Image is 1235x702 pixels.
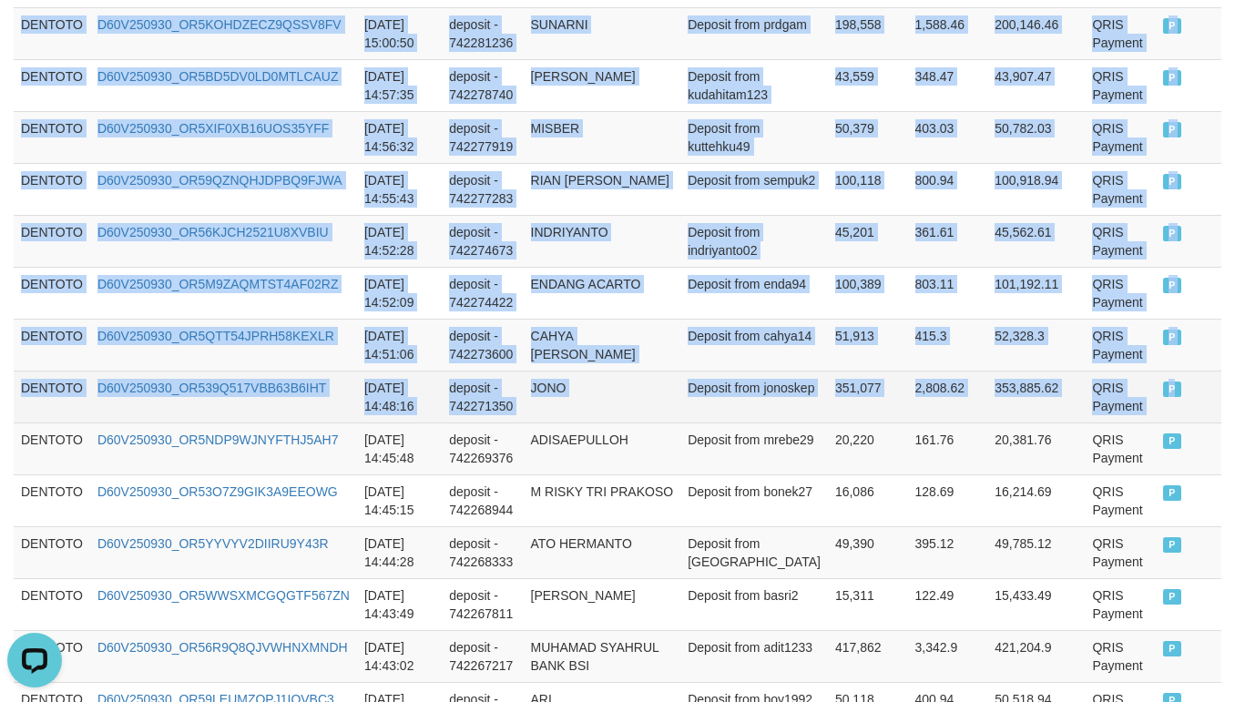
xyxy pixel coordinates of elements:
span: PAID [1163,537,1181,553]
td: [DATE] 14:43:49 [357,578,442,630]
td: 45,201 [828,215,908,267]
td: QRIS Payment [1085,474,1156,526]
td: 161.76 [908,422,988,474]
td: [DATE] 14:56:32 [357,111,442,163]
td: deposit - 742267217 [442,630,523,682]
span: PAID [1163,485,1181,501]
td: [DATE] 14:55:43 [357,163,442,215]
td: DENTOTO [14,267,90,319]
td: deposit - 742281236 [442,7,523,59]
td: deposit - 742277919 [442,111,523,163]
td: 43,559 [828,59,908,111]
td: M RISKY TRI PRAKOSO [524,474,681,526]
td: CAHYA [PERSON_NAME] [524,319,681,371]
a: D60V250930_OR5NDP9WJNYFTHJ5AH7 [97,432,339,447]
a: D60V250930_OR5XIF0XB16UOS35YFF [97,121,329,136]
a: D60V250930_OR5BD5DV0LD0MTLCAUZ [97,69,339,84]
td: 1,588.46 [908,7,988,59]
td: [DATE] 14:57:35 [357,59,442,111]
td: 415.3 [908,319,988,371]
td: 353,885.62 [987,371,1085,422]
span: PAID [1163,641,1181,656]
td: 51,913 [828,319,908,371]
td: 16,214.69 [987,474,1085,526]
a: D60V250930_OR56R9Q8QJVWHNXMNDH [97,640,348,655]
td: 348.47 [908,59,988,111]
td: Deposit from kuttehku49 [680,111,828,163]
td: deposit - 742267811 [442,578,523,630]
td: Deposit from kudahitam123 [680,59,828,111]
a: D60V250930_OR53O7Z9GIK3A9EEOWG [97,484,338,499]
td: DENTOTO [14,526,90,578]
td: deposit - 742273600 [442,319,523,371]
td: Deposit from adit1233 [680,630,828,682]
td: DENTOTO [14,371,90,422]
td: MISBER [524,111,681,163]
td: Deposit from indriyanto02 [680,215,828,267]
span: PAID [1163,433,1181,449]
td: QRIS Payment [1085,163,1156,215]
a: D60V250930_OR5KOHDZECZ9QSSV8FV [97,17,342,32]
td: deposit - 742274673 [442,215,523,267]
td: [DATE] 14:48:16 [357,371,442,422]
td: 2,808.62 [908,371,988,422]
span: PAID [1163,18,1181,34]
td: QRIS Payment [1085,7,1156,59]
td: DENTOTO [14,111,90,163]
td: 403.03 [908,111,988,163]
td: MUHAMAD SYAHRUL BANK BSI [524,630,681,682]
td: Deposit from sempuk2 [680,163,828,215]
td: Deposit from basri2 [680,578,828,630]
td: 15,311 [828,578,908,630]
td: DENTOTO [14,163,90,215]
td: 52,328.3 [987,319,1085,371]
td: 49,785.12 [987,526,1085,578]
td: deposit - 742271350 [442,371,523,422]
td: 417,862 [828,630,908,682]
td: 50,782.03 [987,111,1085,163]
td: QRIS Payment [1085,59,1156,111]
td: Deposit from cahya14 [680,319,828,371]
td: RIAN [PERSON_NAME] [524,163,681,215]
td: QRIS Payment [1085,422,1156,474]
td: 50,379 [828,111,908,163]
a: D60V250930_OR5WWSXMCGQGTF567ZN [97,588,350,603]
td: 122.49 [908,578,988,630]
td: QRIS Payment [1085,319,1156,371]
td: 20,220 [828,422,908,474]
td: 16,086 [828,474,908,526]
td: 198,558 [828,7,908,59]
td: [PERSON_NAME] [524,59,681,111]
td: [DATE] 15:00:50 [357,7,442,59]
td: [DATE] 14:52:28 [357,215,442,267]
td: 15,433.49 [987,578,1085,630]
td: 800.94 [908,163,988,215]
td: QRIS Payment [1085,578,1156,630]
td: ATO HERMANTO [524,526,681,578]
td: QRIS Payment [1085,267,1156,319]
td: deposit - 742274422 [442,267,523,319]
td: Deposit from mrebe29 [680,422,828,474]
span: PAID [1163,226,1181,241]
td: 20,381.76 [987,422,1085,474]
span: PAID [1163,278,1181,293]
td: [DATE] 14:45:15 [357,474,442,526]
td: JONO [524,371,681,422]
a: D60V250930_OR539Q517VBB63B6IHT [97,381,326,395]
td: ADISAEPULLOH [524,422,681,474]
td: 361.61 [908,215,988,267]
td: 100,389 [828,267,908,319]
td: DENTOTO [14,215,90,267]
td: deposit - 742277283 [442,163,523,215]
td: Deposit from enda94 [680,267,828,319]
td: SUNARNI [524,7,681,59]
td: 128.69 [908,474,988,526]
td: DENTOTO [14,578,90,630]
td: deposit - 742268944 [442,474,523,526]
td: 101,192.11 [987,267,1085,319]
td: 100,118 [828,163,908,215]
td: 49,390 [828,526,908,578]
a: D60V250930_OR5QTT54JPRH58KEXLR [97,329,334,343]
span: PAID [1163,589,1181,605]
td: deposit - 742278740 [442,59,523,111]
